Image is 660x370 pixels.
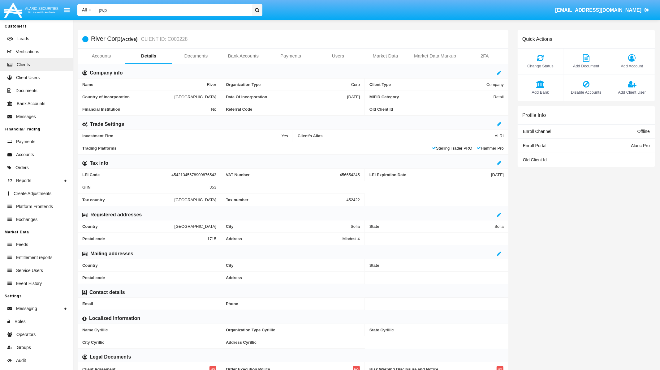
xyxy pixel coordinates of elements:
[82,172,171,177] span: LEI Code
[15,87,37,94] span: Documents
[567,63,606,69] span: Add Document
[226,275,360,280] span: Address
[461,49,508,63] a: 2FA
[340,172,360,177] span: 456654245
[409,49,461,63] a: Market Data Markup
[125,49,172,63] a: Details
[495,134,504,138] span: ALRI
[491,172,504,177] span: [DATE]
[347,95,360,99] span: [DATE]
[82,95,175,99] span: Country of Incorporation
[90,121,124,128] h6: Trade Settings
[369,107,504,112] span: Old Client Id
[90,160,108,167] h6: Tax info
[89,289,125,296] h6: Contact details
[82,197,175,202] span: Tax country
[494,95,504,99] span: Retail
[16,216,37,223] span: Exchanges
[171,172,216,177] span: 45421345678909876543
[91,36,188,43] h5: River Corp
[226,107,360,112] span: Referral Code
[14,190,51,197] span: Create Adjustments
[369,224,494,229] span: State
[211,107,216,112] span: No
[207,236,216,241] span: 1715
[17,344,31,351] span: Groups
[82,263,216,268] span: Country
[16,113,36,120] span: Messages
[637,129,650,134] span: Offline
[16,49,39,55] span: Verifications
[82,275,216,280] span: Postal code
[15,164,29,171] span: Orders
[522,112,546,118] h6: Profile Info
[282,134,288,138] span: Yes
[90,70,123,76] h6: Company info
[82,134,282,138] span: Investment Firm
[207,82,216,87] span: River
[369,172,491,177] span: LEI Expiration Date
[523,129,551,134] span: Enroll Channel
[369,263,504,268] span: State
[3,1,59,19] img: Logo image
[82,328,216,332] span: Name Cyrillic
[82,236,207,241] span: Postal code
[220,49,267,63] a: Bank Accounts
[477,146,504,151] span: Hammer Pro
[226,172,340,177] span: VAT Number
[209,185,216,189] span: 353
[555,7,641,13] span: [EMAIL_ADDRESS][DOMAIN_NAME]
[17,36,29,42] span: Leads
[226,328,360,332] span: Organization Type Cyrillic
[369,82,486,87] span: Client Type
[16,177,31,184] span: Reports
[16,254,53,261] span: Entitlement reports
[612,89,652,95] span: Add Client User
[175,197,216,202] span: [GEOGRAPHIC_DATA]
[17,100,45,107] span: Bank Accounts
[631,143,650,148] span: Alaric Pro
[96,4,250,16] input: Search
[140,37,188,42] small: CLIENT ID: C000228
[362,49,409,63] a: Market Data
[77,7,96,13] a: All
[552,2,652,19] a: [EMAIL_ADDRESS][DOMAIN_NAME]
[82,185,209,189] span: GIIN
[82,301,216,306] span: Email
[90,211,142,218] h6: Registered addresses
[226,263,360,268] span: City
[82,107,211,112] span: Financial Institution
[432,146,472,151] span: Sterling Trader PRO
[226,301,360,306] span: Phone
[494,224,504,229] span: Sofia
[90,354,131,360] h6: Legal Documents
[226,236,343,241] span: Address
[226,340,360,345] span: Address Cyrillic
[226,95,347,99] span: Date Of Incorporation
[523,143,546,148] span: Enroll Portal
[351,224,360,229] span: Sofia
[226,224,351,229] span: City
[15,318,26,325] span: Roles
[369,95,494,99] span: MiFID Category
[82,146,432,151] span: Trading Platforms
[82,224,175,229] span: Country
[567,89,606,95] span: Disable Accounts
[523,157,547,162] span: Old Client Id
[16,203,53,210] span: Platform Frontends
[16,331,36,338] span: Operators
[226,82,351,87] span: Organization Type
[298,134,495,138] span: Client’s Alias
[612,63,652,69] span: Add Account
[16,357,26,364] span: Audit
[343,236,360,241] span: Mladost 4
[90,250,133,257] h6: Mailing addresses
[314,49,362,63] a: Users
[82,82,207,87] span: Name
[82,7,87,12] span: All
[82,340,216,345] span: City Cyrillic
[351,82,360,87] span: Corp
[172,49,220,63] a: Documents
[175,95,216,99] span: [GEOGRAPHIC_DATA]
[78,49,125,63] a: Accounts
